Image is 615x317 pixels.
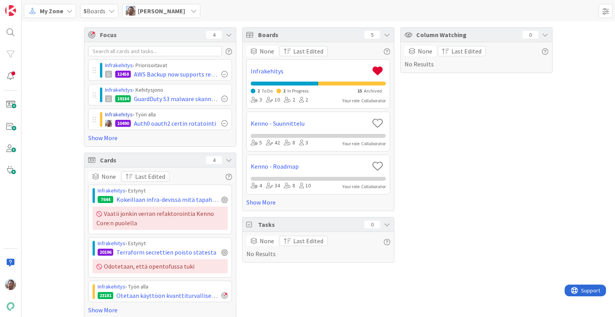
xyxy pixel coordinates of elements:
span: Focus [100,30,200,39]
div: › Työn alla [105,110,228,119]
span: To Do [262,88,273,94]
div: 4 [251,182,262,190]
span: Support [16,1,36,11]
span: None [102,172,116,181]
a: Show More [88,133,232,142]
div: 12458 [115,71,131,78]
span: Boards [258,30,360,39]
div: 10 [299,182,311,190]
div: › Priorisoitavat [105,61,228,69]
span: None [260,46,274,56]
div: No Results [246,236,390,258]
div: 7644 [98,196,113,203]
span: Otetaan käyttöön kvanttiturvalliset kryptot cloudfrontissa [116,291,218,300]
span: Cards [100,155,202,165]
img: ET [126,6,135,16]
span: Boards [84,6,105,16]
a: Infrakehitys [105,86,133,93]
span: Column Watching [416,30,519,39]
b: 5 [84,7,87,15]
div: 20196 [98,249,113,256]
div: 19184 [115,95,131,102]
div: 5 [251,139,262,147]
img: ET [105,120,112,127]
span: 15 [357,88,362,94]
div: › Työn alla [98,283,228,291]
span: 2 [257,88,260,94]
span: Auth0 oauth2 certin rotatointi [134,119,216,128]
input: Search all cards and tasks... [88,46,222,56]
span: In Progress [287,88,308,94]
a: Infrakehitys [251,66,369,76]
button: Last Edited [280,236,328,246]
div: › Estynyt [98,187,228,195]
div: 10 [266,96,280,104]
span: GuardDuty S3 malware skannaus [134,94,218,103]
div: 23181 [98,292,113,299]
a: Show More [88,305,232,315]
span: 2 [283,88,285,94]
div: No Results [405,46,548,69]
div: Your role: Collaborator [342,97,386,104]
div: 0 [522,31,538,39]
div: › Kehitysjono [105,86,228,94]
div: 4 [206,156,222,164]
div: 34 [266,182,280,190]
span: Kokeillaan infra-devissä mitä tapahtuu jos vaihtaa Aurora Serverlessiin [116,195,218,204]
a: Infrakehitys [98,240,125,247]
div: 0 [364,221,380,228]
span: My Zone [40,6,63,16]
span: Last Edited [293,236,323,246]
span: [PERSON_NAME] [138,6,185,16]
a: Kenno - Roadmap [251,162,369,171]
button: Last Edited [280,46,328,56]
a: Kenno - Suunnittelu [251,119,369,128]
div: Odotetaan, että opentofussa tuki [93,259,228,273]
a: Infrakehitys [105,62,133,69]
a: Infrakehitys [98,187,125,194]
span: Last Edited [135,172,165,181]
span: None [260,236,274,246]
div: 5 [364,31,380,39]
img: Visit kanbanzone.com [5,5,16,16]
div: › Estynyt [98,239,228,248]
span: None [418,46,432,56]
a: Show More [246,198,390,207]
span: Last Edited [451,46,481,56]
div: 10490 [115,120,131,127]
span: Last Edited [293,46,323,56]
div: 42 [266,139,280,147]
div: 3 [251,96,262,104]
span: Archived [364,88,382,94]
div: Your role: Collaborator [342,183,386,190]
div: 2 [284,96,295,104]
img: avatar [5,301,16,312]
span: AWS Backup now supports restore testing for Amazon Aurora continuous backups [134,69,218,79]
span: Terraform secrettien poisto statesta [116,248,216,257]
div: 3 [299,139,308,147]
div: Your role: Collaborator [342,140,386,147]
div: 8 [284,182,295,190]
div: 8 [284,139,295,147]
a: Infrakehitys [98,283,125,290]
span: Tasks [258,220,360,229]
div: 4 [206,31,222,39]
img: ET [5,279,16,290]
div: Vaatii jonkin verran refaktorointia Kenno Core:n puolella [93,207,228,230]
div: 2 [299,96,308,104]
button: Last Edited [121,171,169,182]
button: Last Edited [438,46,486,56]
a: Infrakehitys [105,111,133,118]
